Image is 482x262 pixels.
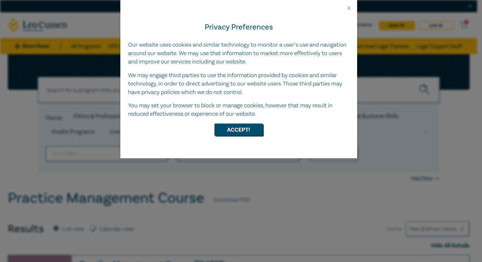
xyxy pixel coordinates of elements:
[346,5,352,11] button: Close
[128,21,349,33] h4: Privacy Preferences
[128,41,349,66] p: Our website uses cookies and similar technology to monitor a user’s use and navigation around our...
[128,71,349,97] p: We may engage third parties to use the information provided by cookies and similar technology, in...
[214,124,263,136] button: Accept!
[128,101,349,118] p: You may set your browser to block or manage cookies, however that may result in reduced effective...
